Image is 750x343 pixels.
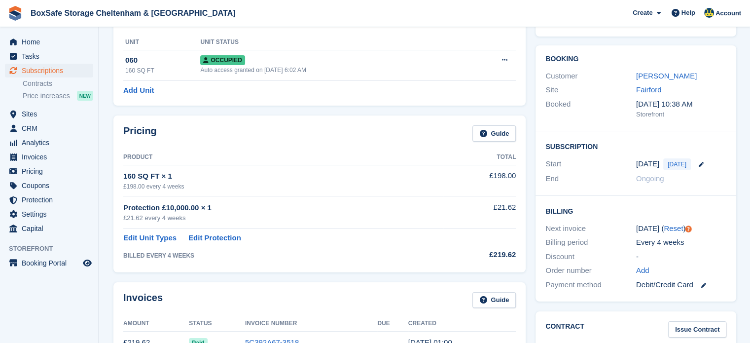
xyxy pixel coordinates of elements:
[22,207,81,221] span: Settings
[123,316,189,332] th: Amount
[22,150,81,164] span: Invoices
[636,265,649,276] a: Add
[684,225,693,233] div: Tooltip anchor
[545,223,636,234] div: Next invoice
[545,265,636,276] div: Order number
[22,164,81,178] span: Pricing
[443,165,516,196] td: £198.00
[123,35,200,50] th: Unit
[472,292,516,308] a: Guide
[545,84,636,96] div: Site
[443,196,516,229] td: £21.62
[8,6,23,21] img: stora-icon-8386f47178a22dfd0bd8f6a31ec36ba5ce8667c1dd55bd0f319d3a0aa187defe.svg
[200,55,245,65] span: Occupied
[636,158,659,170] time: 2025-08-26 00:00:00 UTC
[663,158,691,170] span: [DATE]
[636,279,727,291] div: Debit/Credit Card
[545,99,636,119] div: Booked
[5,107,93,121] a: menu
[22,35,81,49] span: Home
[545,158,636,170] div: Start
[545,141,726,151] h2: Subscription
[22,64,81,77] span: Subscriptions
[545,173,636,185] div: End
[5,222,93,235] a: menu
[189,316,245,332] th: Status
[125,55,200,66] div: 060
[5,207,93,221] a: menu
[23,79,93,88] a: Contracts
[123,125,157,142] h2: Pricing
[200,35,464,50] th: Unit Status
[123,232,177,244] a: Edit Unit Types
[23,90,93,101] a: Price increases NEW
[123,85,154,96] a: Add Unit
[443,150,516,165] th: Total
[545,237,636,248] div: Billing period
[125,66,200,75] div: 160 SQ FT
[545,251,636,263] div: Discount
[23,91,70,101] span: Price increases
[636,72,697,80] a: [PERSON_NAME]
[5,136,93,150] a: menu
[123,251,443,260] div: BILLED EVERY 4 WEEKS
[22,107,81,121] span: Sites
[636,110,727,119] div: Storefront
[123,213,443,223] div: £21.62 every 4 weeks
[22,49,81,63] span: Tasks
[22,222,81,235] span: Capital
[123,182,443,191] div: £198.00 every 4 weeks
[5,121,93,135] a: menu
[636,99,727,110] div: [DATE] 10:38 AM
[472,125,516,142] a: Guide
[22,256,81,270] span: Booking Portal
[545,55,726,63] h2: Booking
[5,150,93,164] a: menu
[123,292,163,308] h2: Invoices
[636,251,727,263] div: -
[123,202,443,214] div: Protection £10,000.00 × 1
[200,66,464,75] div: Auto access granted on [DATE] 6:02 AM
[545,321,584,338] h2: Contract
[22,136,81,150] span: Analytics
[123,150,443,165] th: Product
[9,244,98,254] span: Storefront
[408,316,516,332] th: Created
[636,174,664,183] span: Ongoing
[636,85,662,94] a: Fairford
[715,8,741,18] span: Account
[681,8,695,18] span: Help
[633,8,652,18] span: Create
[5,35,93,49] a: menu
[545,71,636,82] div: Customer
[123,171,443,182] div: 160 SQ FT × 1
[77,91,93,101] div: NEW
[5,49,93,63] a: menu
[443,249,516,261] div: £219.62
[664,224,683,232] a: Reset
[5,64,93,77] a: menu
[545,206,726,216] h2: Billing
[22,179,81,192] span: Coupons
[668,321,726,338] a: Issue Contract
[636,223,727,234] div: [DATE] ( )
[636,237,727,248] div: Every 4 weeks
[5,193,93,207] a: menu
[545,279,636,291] div: Payment method
[5,179,93,192] a: menu
[22,193,81,207] span: Protection
[245,316,378,332] th: Invoice Number
[5,164,93,178] a: menu
[81,257,93,269] a: Preview store
[704,8,714,18] img: Kim Virabi
[5,256,93,270] a: menu
[27,5,239,21] a: BoxSafe Storage Cheltenham & [GEOGRAPHIC_DATA]
[22,121,81,135] span: CRM
[377,316,408,332] th: Due
[188,232,241,244] a: Edit Protection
